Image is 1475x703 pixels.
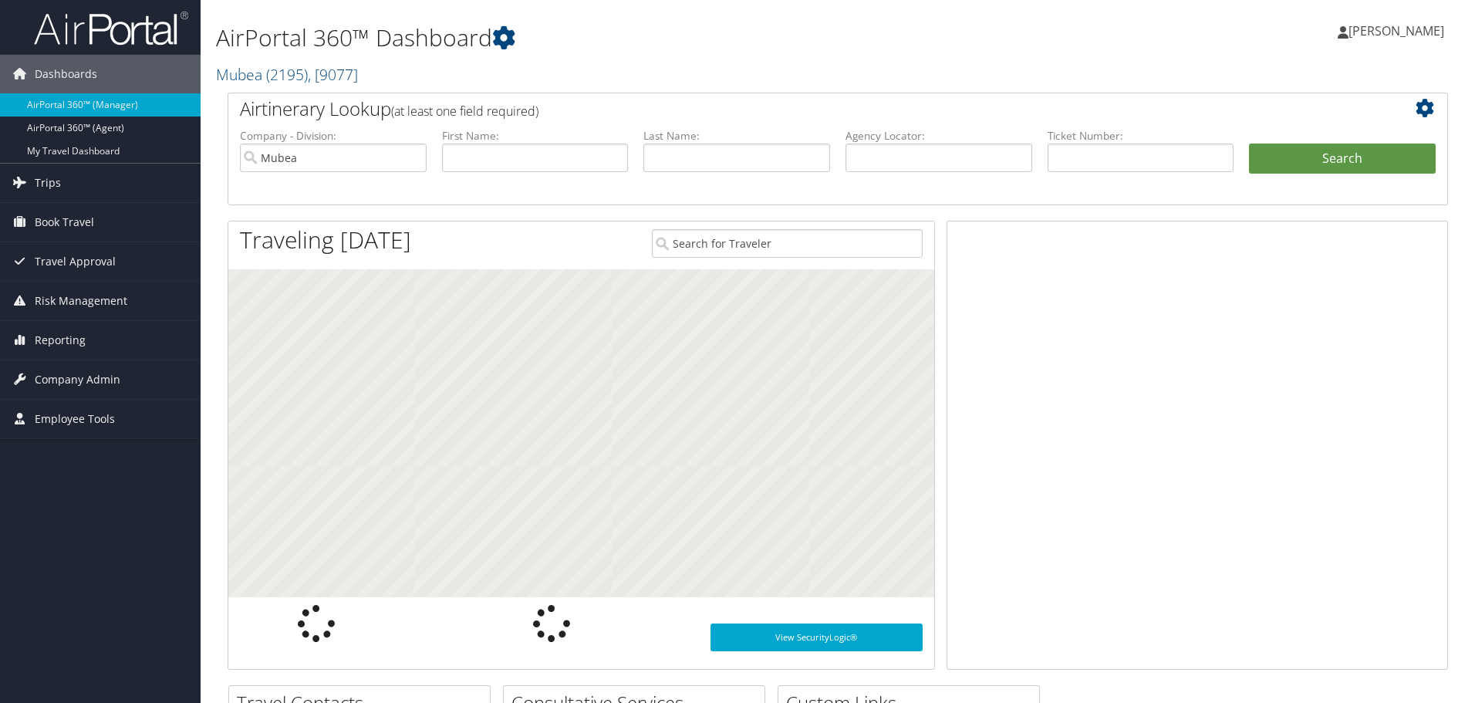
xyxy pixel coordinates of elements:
span: [PERSON_NAME] [1348,22,1444,39]
a: View SecurityLogic® [710,624,923,651]
h1: AirPortal 360™ Dashboard [216,22,1045,54]
span: Travel Approval [35,242,116,281]
span: , [ 9077 ] [308,64,358,85]
span: Risk Management [35,282,127,320]
a: [PERSON_NAME] [1338,8,1460,54]
label: Company - Division: [240,128,427,144]
span: (at least one field required) [391,103,538,120]
label: Agency Locator: [846,128,1032,144]
span: Company Admin [35,360,120,399]
a: Mubea [216,64,358,85]
label: First Name: [442,128,629,144]
span: Dashboards [35,55,97,93]
h1: Traveling [DATE] [240,224,411,256]
button: Search [1249,144,1436,174]
span: ( 2195 ) [266,64,308,85]
h2: Airtinerary Lookup [240,96,1334,122]
span: Reporting [35,321,86,360]
span: Book Travel [35,203,94,242]
label: Ticket Number: [1048,128,1234,144]
label: Last Name: [643,128,830,144]
img: airportal-logo.png [34,10,188,46]
span: Trips [35,164,61,202]
input: Search for Traveler [652,229,923,258]
span: Employee Tools [35,400,115,438]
